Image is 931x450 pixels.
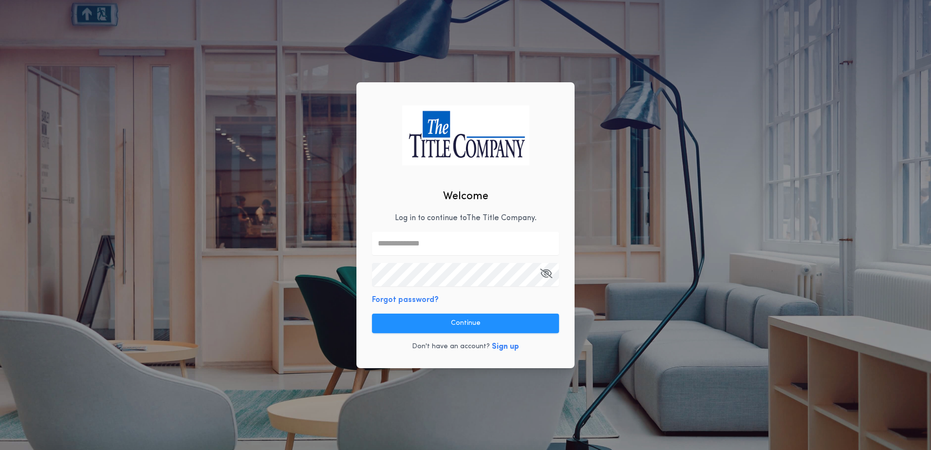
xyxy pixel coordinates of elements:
button: Forgot password? [372,294,439,306]
p: Log in to continue to The Title Company . [395,212,537,224]
button: Sign up [492,341,519,353]
button: Continue [372,314,559,333]
img: logo [402,105,529,165]
h2: Welcome [443,188,488,205]
p: Don't have an account? [412,342,490,352]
